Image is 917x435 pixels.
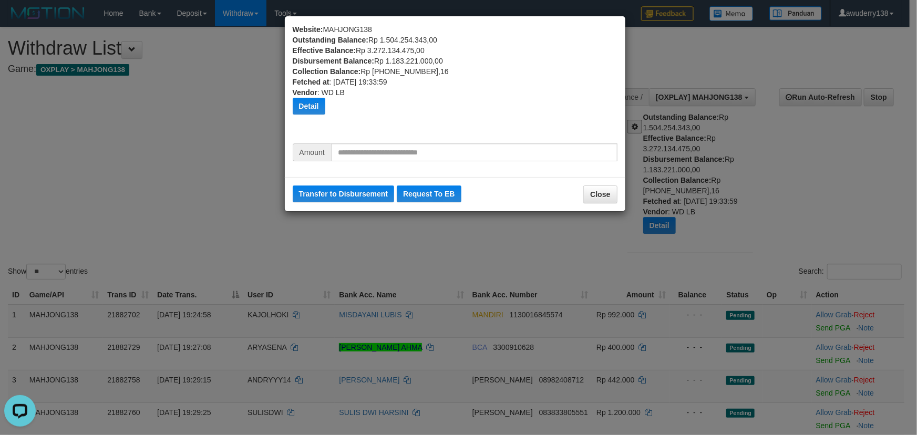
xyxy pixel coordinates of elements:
b: Effective Balance: [293,46,356,55]
button: Detail [293,98,325,115]
button: Request To EB [397,185,461,202]
span: Amount [293,143,331,161]
div: MAHJONG138 Rp 1.504.254.343,00 Rp 3.272.134.475,00 Rp 1.183.221.000,00 Rp [PHONE_NUMBER],16 : [DA... [293,24,617,143]
b: Vendor [293,88,317,97]
button: Open LiveChat chat widget [4,4,36,36]
b: Website: [293,25,323,34]
b: Outstanding Balance: [293,36,369,44]
b: Fetched at [293,78,329,86]
b: Disbursement Balance: [293,57,375,65]
b: Collection Balance: [293,67,361,76]
button: Transfer to Disbursement [293,185,395,202]
button: Close [583,185,617,203]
